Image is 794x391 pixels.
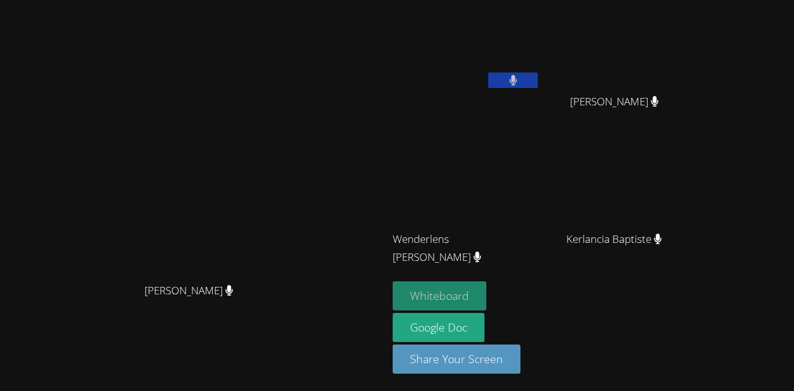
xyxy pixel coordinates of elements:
[393,313,484,342] a: Google Doc
[566,231,662,248] span: Kerlancia Baptiste
[393,345,520,374] button: Share Your Screen
[393,281,486,310] button: Whiteboard
[145,282,233,300] span: [PERSON_NAME]
[570,93,659,111] span: [PERSON_NAME]
[393,231,530,266] span: Wenderlens [PERSON_NAME]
